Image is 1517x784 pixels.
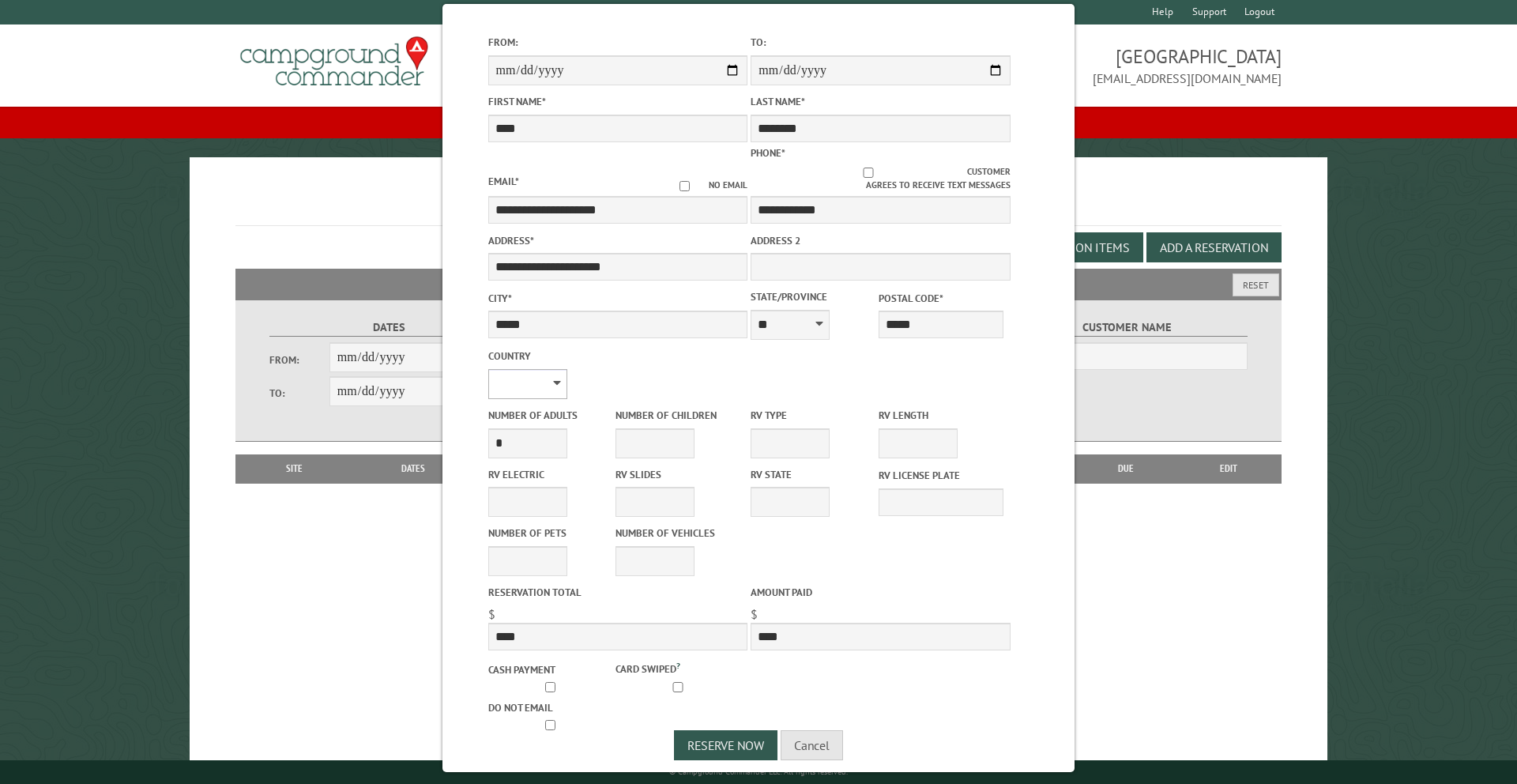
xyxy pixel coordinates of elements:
[751,606,758,622] span: $
[781,730,843,760] button: Cancel
[488,606,495,622] span: $
[751,165,1011,192] label: Customer agrees to receive text messages
[661,179,747,192] label: No email
[1176,454,1282,483] th: Edit
[488,349,748,364] label: Country
[1233,273,1279,296] button: Reset
[879,408,1003,423] label: RV Length
[488,408,613,423] label: Number of Adults
[770,168,968,178] input: Customer agrees to receive text messages
[615,408,740,423] label: Number of Children
[269,318,510,337] label: Dates
[751,289,875,304] label: State/Province
[674,730,777,760] button: Reserve Now
[235,269,1282,299] h2: Filters
[269,352,329,367] label: From:
[488,700,613,715] label: Do not email
[488,662,613,677] label: Cash payment
[615,526,740,541] label: Number of Vehicles
[879,468,1003,483] label: RV License Plate
[488,94,748,109] label: First Name
[661,181,709,191] input: No email
[269,386,329,401] label: To:
[488,291,748,306] label: City
[669,767,848,777] small: © Campground Commander LLC. All rights reserved.
[488,526,613,541] label: Number of Pets
[235,183,1282,226] h1: Reservations
[346,454,481,483] th: Dates
[751,94,1011,109] label: Last Name
[615,659,740,677] label: Card swiped
[488,467,613,482] label: RV Electric
[879,291,1003,306] label: Postal Code
[751,585,1011,600] label: Amount paid
[1146,232,1282,262] button: Add a Reservation
[751,408,875,423] label: RV Type
[488,585,748,600] label: Reservation Total
[751,146,785,160] label: Phone
[676,660,680,671] a: ?
[615,467,740,482] label: RV Slides
[751,467,875,482] label: RV State
[235,31,433,92] img: Campground Commander
[488,233,748,248] label: Address
[1007,318,1248,337] label: Customer Name
[488,175,519,188] label: Email
[488,35,748,50] label: From:
[751,35,1011,50] label: To:
[243,454,346,483] th: Site
[751,233,1011,248] label: Address 2
[1007,232,1143,262] button: Edit Add-on Items
[1076,454,1176,483] th: Due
